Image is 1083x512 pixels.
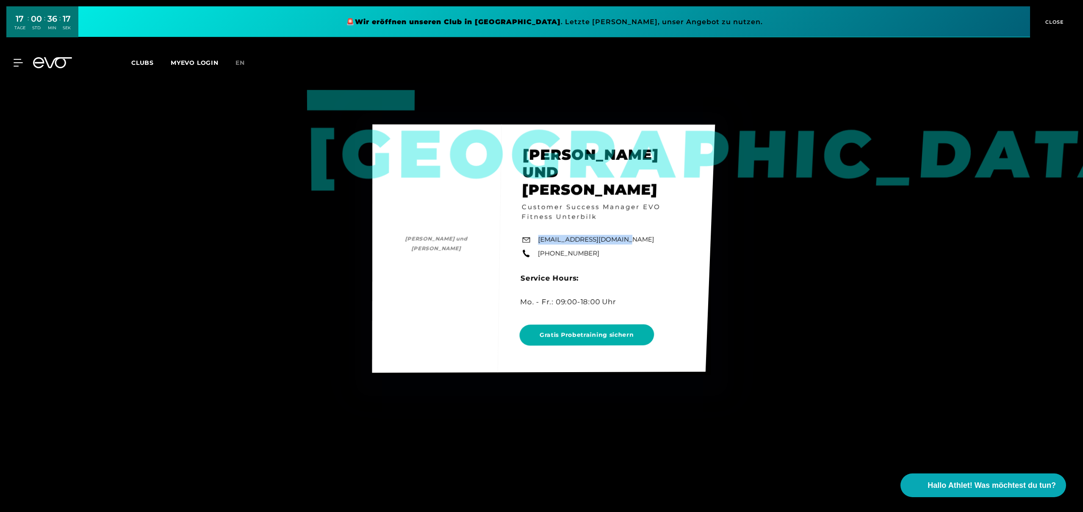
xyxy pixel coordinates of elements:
span: en [235,59,245,67]
div: : [44,14,45,36]
div: STD [31,25,42,31]
div: TAGE [14,25,25,31]
a: [PHONE_NUMBER] [537,249,599,258]
span: Gratis Probetraining sichern [539,331,634,339]
div: : [28,14,29,36]
button: Hallo Athlet! Was möchtest du tun? [900,473,1066,497]
span: Hallo Athlet! Was möchtest du tun? [928,480,1056,491]
span: CLOSE [1043,18,1064,26]
div: 36 [47,13,57,25]
div: : [59,14,61,36]
a: Clubs [131,58,171,67]
button: CLOSE [1030,6,1077,37]
a: MYEVO LOGIN [171,59,219,67]
div: 00 [31,13,42,25]
div: MIN [47,25,57,31]
a: en [235,58,255,68]
div: 17 [14,13,25,25]
a: Gratis Probetraining sichern [519,318,657,352]
div: SEK [63,25,71,31]
a: [EMAIL_ADDRESS][DOMAIN_NAME] [538,235,654,245]
div: 17 [63,13,71,25]
span: Clubs [131,59,154,67]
